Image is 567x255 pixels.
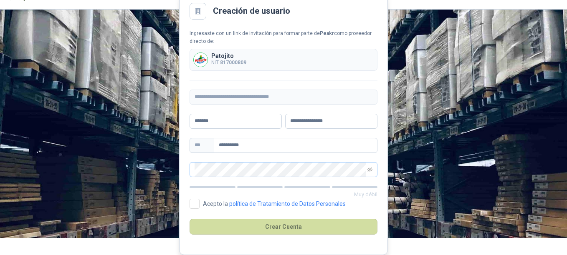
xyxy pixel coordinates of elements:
[213,5,290,17] h2: Creación de usuario
[229,200,346,207] a: política de Tratamiento de Datos Personales
[190,190,377,199] p: Muy débil
[200,201,349,207] span: Acepto la
[220,60,246,65] b: 817000809
[320,30,334,36] b: Peakr
[194,53,208,67] img: Company Logo
[211,59,246,67] p: NIT
[190,30,377,45] div: Ingresaste con un link de invitación para formar parte de como proveedor directo de:
[211,53,246,59] p: Patojito
[367,167,372,172] span: eye-invisible
[190,219,377,235] button: Crear Cuenta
